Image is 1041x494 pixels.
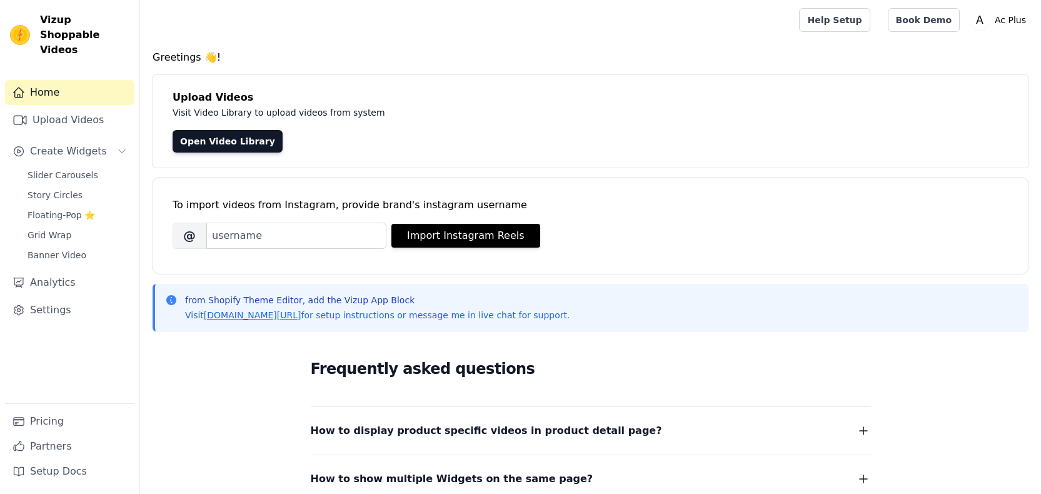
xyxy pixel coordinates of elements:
button: How to show multiple Widgets on the same page? [311,470,871,488]
span: Create Widgets [30,144,107,159]
h4: Upload Videos [173,90,1008,105]
text: A [976,14,983,26]
button: A Ac Plus [970,9,1031,31]
a: Settings [5,298,134,323]
span: Slider Carousels [28,169,98,181]
h2: Frequently asked questions [311,356,871,381]
h4: Greetings 👋! [153,50,1028,65]
span: Vizup Shoppable Videos [40,13,129,58]
p: Ac Plus [990,9,1031,31]
a: Analytics [5,270,134,295]
a: Grid Wrap [20,226,134,244]
div: To import videos from Instagram, provide brand's instagram username [173,198,1008,213]
span: How to show multiple Widgets on the same page? [311,470,593,488]
a: Banner Video [20,246,134,264]
a: Partners [5,434,134,459]
a: Home [5,80,134,105]
a: Pricing [5,409,134,434]
a: Open Video Library [173,130,283,153]
button: Import Instagram Reels [391,224,540,248]
a: Setup Docs [5,459,134,484]
a: Floating-Pop ⭐ [20,206,134,224]
button: Create Widgets [5,139,134,164]
p: Visit for setup instructions or message me in live chat for support. [185,309,570,321]
a: Slider Carousels [20,166,134,184]
span: How to display product specific videos in product detail page? [311,422,662,440]
a: [DOMAIN_NAME][URL] [204,310,301,320]
img: Vizup [10,25,30,45]
a: Book Demo [888,8,960,32]
span: Floating-Pop ⭐ [28,209,95,221]
span: @ [173,223,206,249]
input: username [206,223,386,249]
button: How to display product specific videos in product detail page? [311,422,871,440]
span: Banner Video [28,249,86,261]
a: Help Setup [799,8,870,32]
p: from Shopify Theme Editor, add the Vizup App Block [185,294,570,306]
p: Visit Video Library to upload videos from system [173,105,733,120]
a: Upload Videos [5,108,134,133]
span: Story Circles [28,189,83,201]
a: Story Circles [20,186,134,204]
span: Grid Wrap [28,229,71,241]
